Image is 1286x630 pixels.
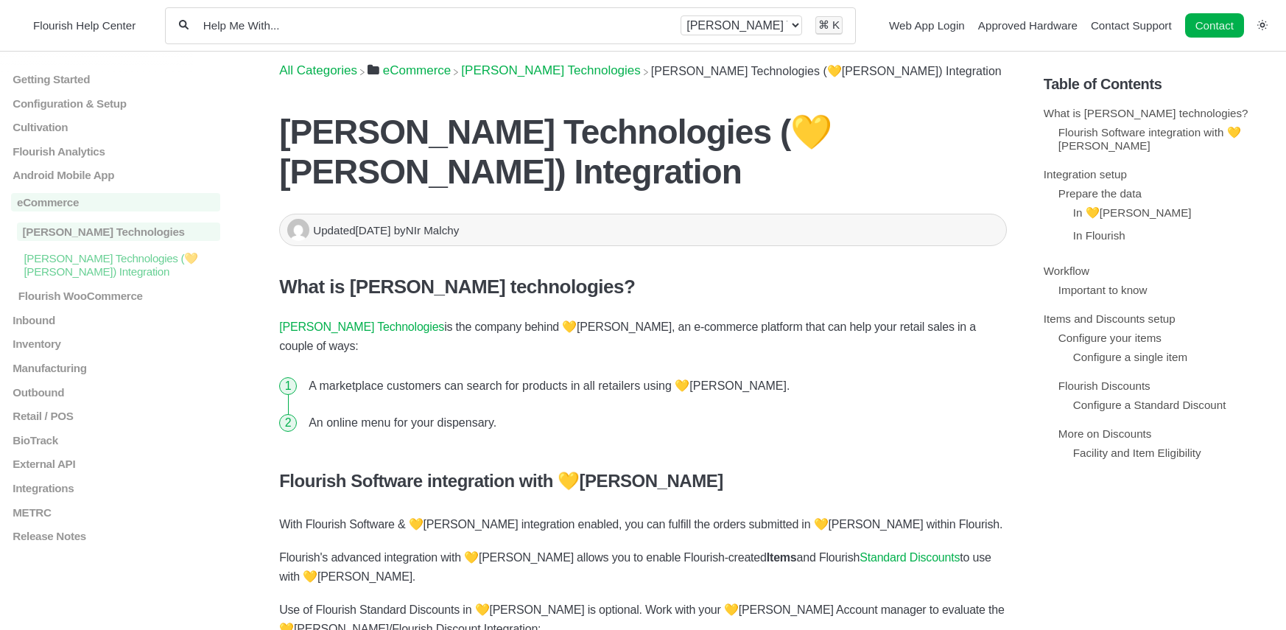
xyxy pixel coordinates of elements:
[1073,206,1192,219] a: In 💛[PERSON_NAME]
[1044,107,1248,119] a: What is [PERSON_NAME] technologies?
[1044,168,1127,181] a: Integration setup
[1044,312,1176,325] a: Items and Discounts setup
[279,318,1007,356] p: is the company behind 💛[PERSON_NAME], an e-commerce platform that can help your retail sales in a...
[279,63,357,77] a: Breadcrumb link to All Categories
[1073,399,1226,411] a: Configure a Standard Discount
[1073,351,1187,363] a: Configure a single item
[11,530,220,542] a: Release Notes
[356,224,391,237] time: [DATE]
[11,362,220,374] a: Manufacturing
[1058,284,1148,296] a: Important to know
[11,337,220,350] a: Inventory
[1058,427,1152,440] a: More on Discounts
[1044,76,1275,93] h5: Table of Contents
[818,18,829,31] kbd: ⌘
[11,97,220,109] a: Configuration & Setup
[368,63,451,77] a: eCommerce
[1181,15,1248,36] li: Contact desktop
[22,252,220,278] p: [PERSON_NAME] Technologies (💛[PERSON_NAME]) Integration
[11,252,220,278] a: [PERSON_NAME] Technologies (💛[PERSON_NAME]) Integration
[11,434,220,447] a: BioTrack
[383,63,451,78] span: ​eCommerce
[978,19,1078,32] a: Approved Hardware navigation item
[303,405,1007,441] li: An online menu for your dispensary.
[18,15,26,35] img: Flourish Help Center Logo
[33,19,136,32] span: Flourish Help Center
[17,223,221,241] p: [PERSON_NAME] Technologies
[279,515,1007,534] p: With Flourish Software & 💛[PERSON_NAME] integration enabled, you can fulfill the orders submitted...
[202,18,668,32] input: Help Me With...
[11,169,220,181] a: Android Mobile App
[1185,13,1244,38] a: Contact
[767,551,797,564] strong: Items
[11,313,220,326] a: Inbound
[406,224,460,237] span: NIr Malchy
[279,321,444,333] a: [PERSON_NAME] Technologies
[889,19,965,32] a: Web App Login navigation item
[18,15,136,35] a: Flourish Help Center
[651,65,1002,77] span: [PERSON_NAME] Technologies (💛[PERSON_NAME]) Integration
[860,551,960,564] a: Standard Discounts
[1058,379,1150,392] a: Flourish Discounts
[1073,229,1125,242] a: In Flourish
[11,458,220,470] a: External API
[394,224,460,237] span: by
[832,18,840,31] kbd: K
[11,290,220,302] a: Flourish WooCommerce
[279,471,723,491] strong: Flourish Software integration with 💛[PERSON_NAME]
[279,548,1007,587] p: Flourish's advanced integration with 💛[PERSON_NAME] allows you to enable Flourish-created and Flo...
[1058,187,1142,200] a: Prepare the data
[279,276,1007,298] h3: What is [PERSON_NAME] technologies?
[279,63,357,78] span: All Categories
[11,223,220,241] a: [PERSON_NAME] Technologies
[1044,265,1089,277] a: Workflow
[11,145,220,158] a: Flourish Analytics
[1091,19,1172,32] a: Contact Support navigation item
[11,121,220,133] a: Cultivation
[11,193,220,211] a: eCommerce
[1058,332,1162,344] a: Configure your items
[287,219,309,241] img: NIr Malchy
[279,112,1007,192] h1: [PERSON_NAME] Technologies (💛[PERSON_NAME]) Integration
[17,290,221,302] p: Flourish WooCommerce
[303,368,1007,405] li: A marketplace customers can search for products in all retailers using 💛[PERSON_NAME].
[11,482,220,494] a: Integrations
[461,63,640,78] span: ​[PERSON_NAME] Technologies
[1073,447,1201,459] a: Facility and Item Eligibility
[1257,18,1268,31] a: Switch dark mode setting
[11,73,220,85] a: Getting Started
[313,224,393,237] span: Updated
[11,385,220,398] a: Outbound
[461,63,640,77] a: Jane Technologies
[11,410,220,422] a: Retail / POS
[11,505,220,518] a: METRC
[1058,126,1241,152] a: Flourish Software integration with 💛[PERSON_NAME]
